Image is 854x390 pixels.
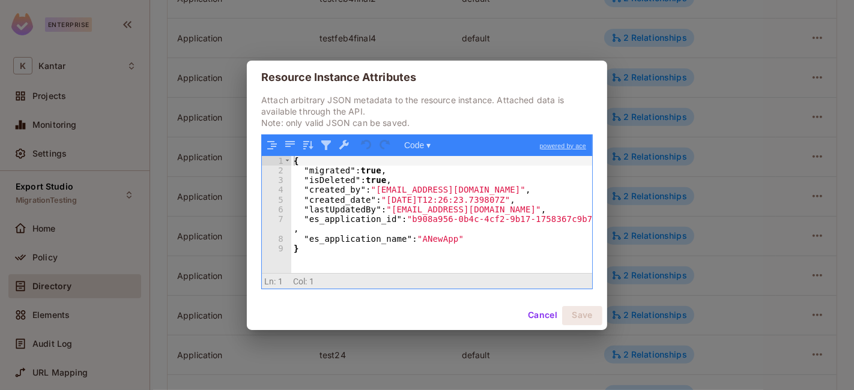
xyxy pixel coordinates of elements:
span: Ln: [264,277,276,286]
button: Save [562,306,602,325]
button: Code ▾ [400,137,435,153]
button: Redo (Ctrl+Shift+Z) [377,137,393,153]
div: 4 [262,185,291,194]
button: Compact JSON data, remove all whitespaces (Ctrl+Shift+I) [282,137,298,153]
button: Cancel [523,306,562,325]
button: Filter, sort, or transform contents [318,137,334,153]
span: 1 [278,277,283,286]
div: 6 [262,205,291,214]
div: 3 [262,175,291,185]
span: 1 [309,277,314,286]
div: 1 [262,156,291,166]
button: Repair JSON: fix quotes and escape characters, remove comments and JSONP notation, turn JavaScrip... [336,137,352,153]
div: 5 [262,195,291,205]
div: 8 [262,234,291,244]
div: 7 [262,214,291,234]
div: 2 [262,166,291,175]
button: Format JSON data, with proper indentation and line feeds (Ctrl+I) [264,137,280,153]
span: Col: [293,277,307,286]
button: Sort contents [300,137,316,153]
h2: Resource Instance Attributes [247,61,607,94]
div: 9 [262,244,291,253]
button: Undo last action (Ctrl+Z) [359,137,375,153]
p: Attach arbitrary JSON metadata to the resource instance. Attached data is available through the A... [261,94,593,128]
a: powered by ace [534,135,592,157]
